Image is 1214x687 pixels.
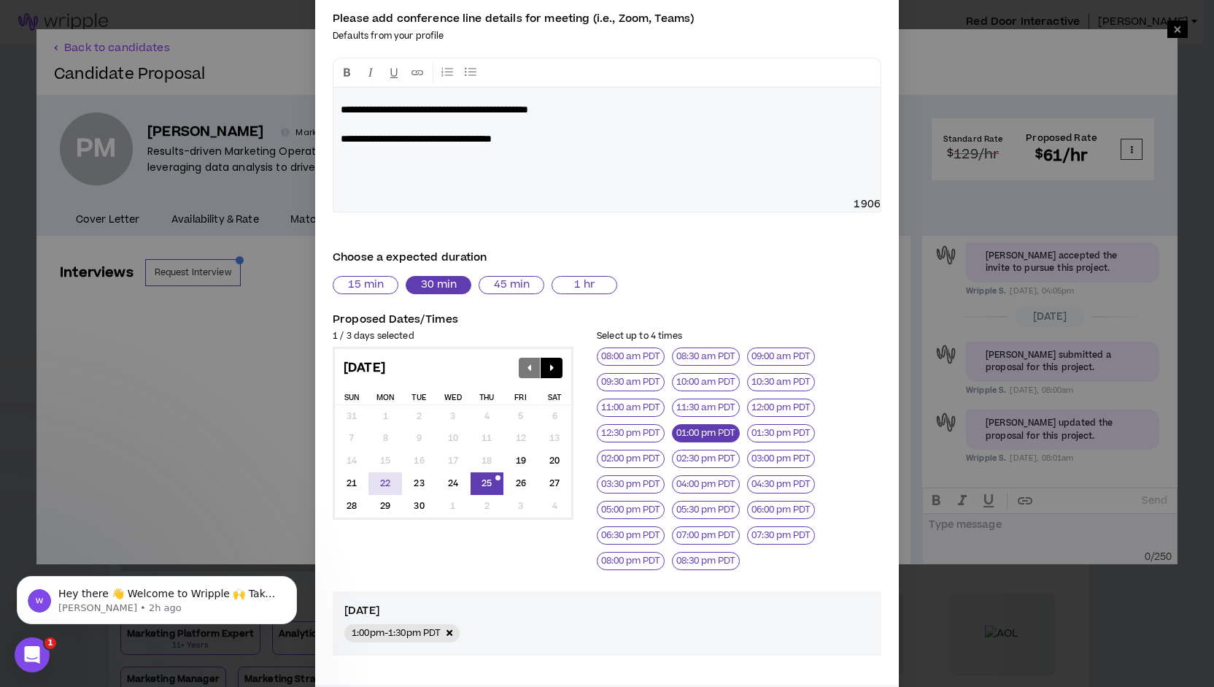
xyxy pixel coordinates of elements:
[672,475,740,494] button: 04:00 pm PDT
[854,197,881,212] span: 1906
[45,637,56,649] span: 1
[333,31,881,43] small: Defaults from your profile
[368,393,402,404] div: Mon
[747,450,815,468] button: 03:00 pm PDT
[597,373,665,391] button: 09:30 am PDT
[597,348,665,366] button: 08:00 am PDT
[747,526,815,545] button: 07:30 pm PDT
[503,393,537,404] div: Fri
[747,475,815,494] button: 04:30 pm PDT
[436,61,458,83] button: Bullet List
[460,61,482,83] button: Numbered List
[747,399,815,417] button: 12:00 pm PDT
[672,501,740,519] button: 05:30 pm PDT
[672,348,740,366] button: 08:30 am PDT
[597,475,665,494] button: 03:30 pm PDT
[672,552,740,570] button: 08:30 pm PDT
[436,393,470,404] div: Wed
[470,393,503,404] div: Thu
[11,545,303,648] iframe: Intercom notifications message
[344,624,460,642] div: 1:00pm - 1:30pm PDT
[333,307,458,332] label: Proposed Dates/Times
[333,6,881,42] label: Please add conference line details for meeting (i.e., Zoom, Teams)
[552,276,617,294] button: 1 hr
[747,373,815,391] button: 10:30 am PDT
[333,330,414,342] small: 1 / 3 days selected
[597,552,665,570] button: 08:00 pm PDT
[672,526,740,545] button: 07:00 pm PDT
[597,526,665,545] button: 06:30 pm PDT
[335,393,368,404] div: Sun
[333,276,398,294] button: 15 min
[344,359,385,378] div: [DATE]
[538,393,571,404] div: Sat
[597,450,665,468] button: 02:00 pm PDT
[672,399,740,417] button: 11:30 am PDT
[747,424,815,442] button: 01:30 pm PDT
[672,373,740,391] button: 10:00 am PDT
[406,61,428,83] button: Insert Link
[15,637,50,672] iframe: Intercom live chat
[333,245,881,270] label: Choose a expected duration
[672,450,740,468] button: 02:30 pm PDT
[403,393,436,404] div: Tue
[672,424,740,442] button: 01:00 pm PDT
[406,276,471,294] button: 30 min
[747,348,815,366] button: 09:00 am PDT
[747,501,815,519] button: 06:00 pm PDT
[360,61,382,83] button: Format Italics
[344,603,870,619] p: [DATE]
[597,330,682,342] small: Select up to 4 times
[479,276,544,294] button: 45 min
[383,61,405,83] button: Format Underline
[597,399,665,417] button: 11:00 am PDT
[336,61,358,83] button: Format Bold
[597,424,665,442] button: 12:30 pm PDT
[597,501,665,519] button: 05:00 pm PDT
